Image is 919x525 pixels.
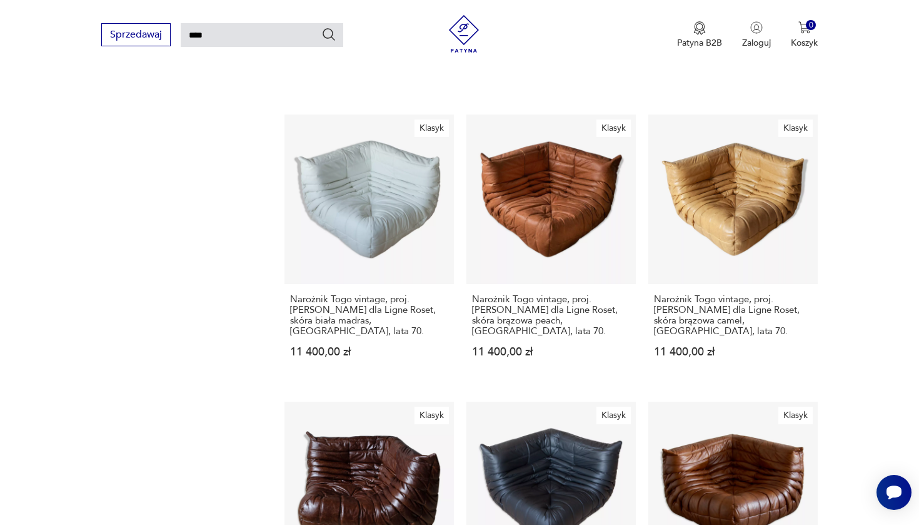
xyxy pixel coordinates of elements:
button: 0Koszyk [791,21,818,49]
a: Ikona medaluPatyna B2B [677,21,722,49]
img: Ikona medalu [693,21,706,35]
img: Ikonka użytkownika [750,21,763,34]
p: 11 400,00 zł [290,347,448,357]
button: Zaloguj [742,21,771,49]
button: Szukaj [321,27,336,42]
iframe: Smartsupp widget button [876,475,911,510]
div: 0 [806,20,816,31]
p: Patyna B2B [677,37,722,49]
img: Ikona koszyka [798,21,811,34]
a: Sprzedawaj [101,31,171,40]
a: KlasykNarożnik Togo vintage, proj. M. Ducaroy dla Ligne Roset, skóra brązowa camel, Francja, lata... [648,115,818,382]
h3: Narożnik Togo vintage, proj. [PERSON_NAME] dla Ligne Roset, skóra brązowa camel, [GEOGRAPHIC_DATA... [654,294,812,337]
p: 11 400,00 zł [472,347,630,357]
a: KlasykNarożnik Togo vintage, proj. M. Ducaroy dla Ligne Roset, skóra biała madras, Francja, lata ... [284,115,454,382]
p: Zaloguj [742,37,771,49]
p: Koszyk [791,37,818,49]
a: KlasykNarożnik Togo vintage, proj. M. Ducaroy dla Ligne Roset, skóra brązowa peach, Francja, lata... [466,115,636,382]
img: Patyna - sklep z meblami i dekoracjami vintage [445,15,483,53]
h3: Narożnik Togo vintage, proj. [PERSON_NAME] dla Ligne Roset, skóra brązowa peach, [GEOGRAPHIC_DATA... [472,294,630,337]
button: Sprzedawaj [101,23,171,46]
h3: Narożnik Togo vintage, proj. [PERSON_NAME] dla Ligne Roset, skóra biała madras, [GEOGRAPHIC_DATA]... [290,294,448,337]
button: Patyna B2B [677,21,722,49]
p: 11 400,00 zł [654,347,812,357]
